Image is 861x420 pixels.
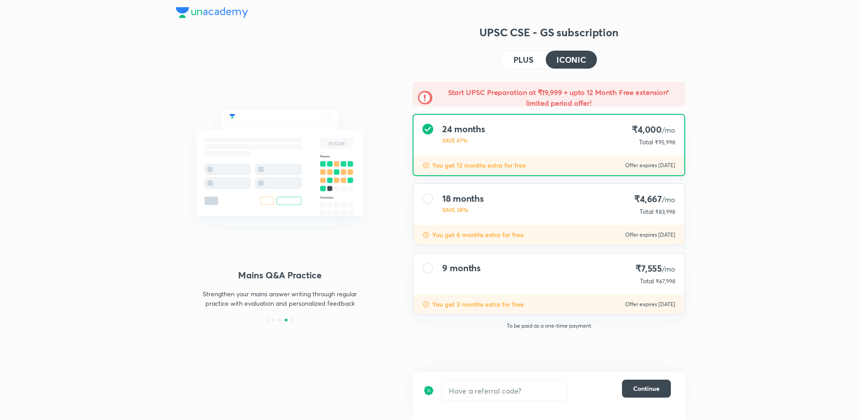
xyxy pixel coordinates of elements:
button: Continue [622,380,671,398]
h4: 18 months [442,193,484,204]
p: Strengthen your mains answer writing through regular practice with evaluation and personalized fe... [202,289,358,308]
span: ₹67,998 [656,278,675,285]
p: Offer expires [DATE] [625,301,675,308]
h4: ₹4,000 [632,124,675,136]
p: You get 12 months extra for free [432,161,526,170]
img: mock_test_quizes_521a5f770e.svg [176,90,384,246]
h4: ₹4,667 [634,193,675,205]
h4: PLUS [513,56,533,64]
span: ₹95,998 [655,139,675,146]
h4: ₹7,555 [635,263,675,275]
p: Total [640,277,654,286]
p: Offer expires [DATE] [625,162,675,169]
button: ICONIC [546,51,597,69]
p: To be paid as a one-time payment [405,322,692,329]
span: Continue [633,384,660,393]
img: discount [422,162,430,169]
p: SAVE 47% [442,136,485,144]
img: discount [423,380,434,401]
p: Total [639,138,653,147]
span: ₹83,998 [655,208,675,215]
p: Offer expires [DATE] [625,231,675,238]
h4: 9 months [442,263,481,273]
h4: Mains Q&A Practice [176,268,384,282]
input: Have a referral code? [442,380,566,401]
img: Company Logo [176,7,248,18]
h3: UPSC CSE - GS subscription [413,25,685,39]
p: Total [639,207,653,216]
p: SAVE 38% [442,206,484,214]
img: discount [422,301,430,308]
img: - [418,91,432,105]
h5: Start UPSC Preparation at ₹19,999 + upto 12 Month Free extension* limited period offer! [438,87,680,108]
span: /mo [662,125,675,134]
span: /mo [662,195,675,204]
img: discount [422,231,430,238]
h4: 24 months [442,124,485,134]
p: You get 6 months extra for free [432,230,524,239]
p: You get 3 months extra for free [432,300,524,309]
button: PLUS [501,51,546,69]
h4: ICONIC [557,56,586,64]
span: /mo [662,264,675,273]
